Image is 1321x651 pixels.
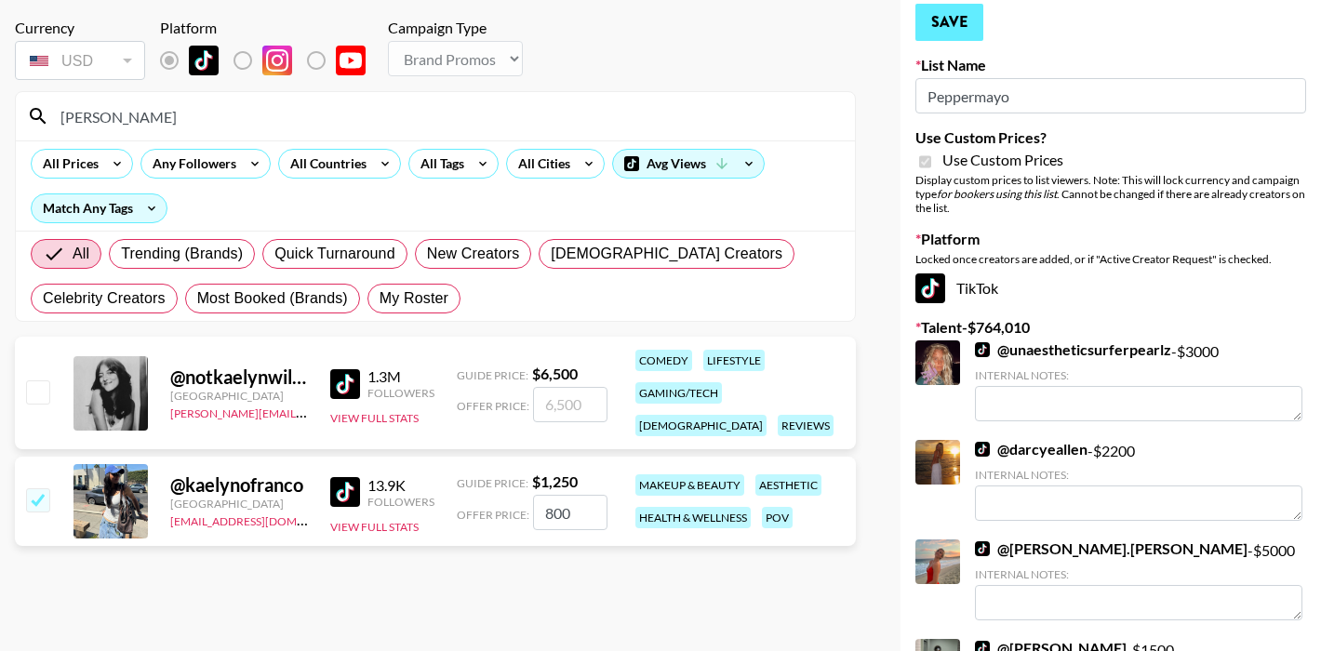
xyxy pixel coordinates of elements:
[279,150,370,178] div: All Countries
[15,19,145,37] div: Currency
[427,243,520,265] span: New Creators
[915,273,945,303] img: TikTok
[15,37,145,84] div: Currency is locked to USD
[170,497,308,511] div: [GEOGRAPHIC_DATA]
[975,340,1302,421] div: - $ 3000
[170,403,446,420] a: [PERSON_NAME][EMAIL_ADDRESS][DOMAIN_NAME]
[330,520,419,534] button: View Full Stats
[975,340,1171,359] a: @unaestheticsurferpearlz
[533,387,607,422] input: 6,500
[635,415,767,436] div: [DEMOGRAPHIC_DATA]
[330,369,360,399] img: TikTok
[32,150,102,178] div: All Prices
[532,472,578,490] strong: $ 1,250
[457,476,528,490] span: Guide Price:
[975,468,1302,482] div: Internal Notes:
[43,287,166,310] span: Celebrity Creators
[330,411,419,425] button: View Full Stats
[367,476,434,495] div: 13.9K
[975,442,990,457] img: TikTok
[532,365,578,382] strong: $ 6,500
[551,243,782,265] span: [DEMOGRAPHIC_DATA] Creators
[635,350,692,371] div: comedy
[409,150,468,178] div: All Tags
[160,41,380,80] div: List locked to TikTok.
[915,56,1306,74] label: List Name
[915,173,1306,215] div: Display custom prices to list viewers. Note: This will lock currency and campaign type . Cannot b...
[457,368,528,382] span: Guide Price:
[32,194,167,222] div: Match Any Tags
[915,128,1306,147] label: Use Custom Prices?
[457,508,529,522] span: Offer Price:
[703,350,765,371] div: lifestyle
[975,440,1302,521] div: - $ 2200
[533,495,607,530] input: 1,250
[635,507,751,528] div: health & wellness
[330,477,360,507] img: TikTok
[915,318,1306,337] label: Talent - $ 764,010
[975,368,1302,382] div: Internal Notes:
[635,474,744,496] div: makeup & beauty
[274,243,395,265] span: Quick Turnaround
[778,415,834,436] div: reviews
[915,4,983,41] button: Save
[457,399,529,413] span: Offer Price:
[975,539,1302,620] div: - $ 5000
[613,150,764,178] div: Avg Views
[49,101,844,131] input: Search by User Name
[635,382,722,404] div: gaming/tech
[388,19,523,37] div: Campaign Type
[915,252,1306,266] div: Locked once creators are added, or if "Active Creator Request" is checked.
[19,45,141,77] div: USD
[975,539,1248,558] a: @[PERSON_NAME].[PERSON_NAME]
[197,287,348,310] span: Most Booked (Brands)
[755,474,821,496] div: aesthetic
[367,495,434,509] div: Followers
[942,151,1063,169] span: Use Custom Prices
[73,243,89,265] span: All
[336,46,366,75] img: YouTube
[507,150,574,178] div: All Cities
[367,386,434,400] div: Followers
[170,473,308,497] div: @ kaelynofranco
[915,273,1306,303] div: TikTok
[915,230,1306,248] label: Platform
[975,541,990,556] img: TikTok
[170,511,357,528] a: [EMAIL_ADDRESS][DOMAIN_NAME]
[141,150,240,178] div: Any Followers
[975,342,990,357] img: TikTok
[380,287,448,310] span: My Roster
[367,367,434,386] div: 1.3M
[189,46,219,75] img: TikTok
[762,507,793,528] div: pov
[170,365,308,389] div: @ notkaelynwilkins
[975,440,1087,458] a: @darcyeallen
[121,243,243,265] span: Trending (Brands)
[937,187,1057,201] em: for bookers using this list
[975,567,1302,581] div: Internal Notes:
[262,46,292,75] img: Instagram
[170,389,308,403] div: [GEOGRAPHIC_DATA]
[160,19,380,37] div: Platform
